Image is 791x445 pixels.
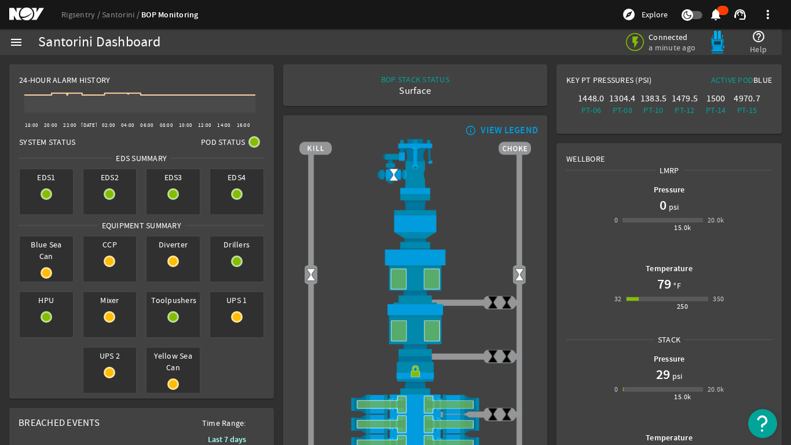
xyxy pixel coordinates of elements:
img: Valve2Open.png [512,268,526,282]
img: ValveClose.png [486,349,500,363]
div: Santorini Dashboard [38,37,160,48]
img: UpperAnnularOpen.png [299,248,531,302]
mat-icon: info_outline [463,126,477,135]
img: ValveClose.png [486,296,500,309]
span: EDS4 [210,169,263,185]
span: Connected [649,32,698,42]
img: ValveClose.png [500,349,514,363]
mat-icon: support_agent [733,8,747,21]
span: Toolpushers [147,292,200,308]
div: PT-14 [702,104,729,116]
div: PT-15 [734,104,760,116]
span: HPU [20,292,73,308]
div: 1500 [702,93,729,104]
span: Blue Sea Can [20,236,73,264]
span: EDS SUMMARY [112,152,171,164]
span: Yellow Sea Can [147,348,200,375]
button: more_vert [754,1,782,28]
text: 14:00 [217,122,230,129]
text: [DATE] [81,122,97,129]
span: °F [671,280,681,291]
img: ValveClose.png [500,296,514,309]
div: 15.0k [674,391,691,403]
b: Last 7 days [208,434,246,445]
span: System Status [19,136,75,148]
text: 18:00 [25,122,38,129]
h1: 29 [656,365,670,384]
span: CCP [83,236,137,253]
div: Wellbore [557,144,781,165]
span: psi [667,201,679,213]
div: Key PT Pressures (PSI) [566,74,669,90]
b: Temperature [646,263,693,274]
div: PT-06 [578,104,605,116]
span: LMRP [655,165,683,176]
span: UPS 2 [83,348,137,364]
span: UPS 1 [210,292,263,308]
img: RiserConnectorLock.png [299,356,531,395]
span: Help [750,43,767,55]
b: Temperature [646,432,693,443]
text: 12:00 [198,122,211,129]
text: 08:00 [160,122,173,129]
span: Explore [642,9,668,20]
span: EDS1 [20,169,73,185]
img: RiserAdapter.png [299,139,531,194]
span: Mixer [83,292,137,308]
mat-icon: menu [9,35,23,49]
span: EDS3 [147,169,200,185]
text: 16:00 [237,122,250,129]
a: BOP Monitoring [141,9,199,20]
text: 10:00 [179,122,192,129]
b: Pressure [654,184,685,195]
span: Blue [753,75,772,85]
span: Time Range: [193,417,255,429]
span: Stack [654,334,684,345]
img: FlexJoint.png [299,194,531,248]
span: EDS2 [83,169,137,185]
button: Explore [617,5,672,24]
text: 22:00 [63,122,76,129]
img: ValveClose.png [486,407,500,421]
text: 06:00 [140,122,153,129]
mat-icon: explore [622,8,636,21]
div: 32 [614,293,622,305]
img: Bluepod.svg [706,31,729,54]
span: a minute ago [649,42,698,53]
span: Diverter [147,236,200,253]
text: 02:00 [102,122,115,129]
img: ShearRamOpen.png [299,414,531,434]
div: PT-08 [609,104,636,116]
img: LowerAnnularOpen.png [299,302,531,356]
div: BOP STACK STATUS [381,74,449,85]
div: 350 [713,293,724,305]
h1: 79 [657,275,671,293]
span: Active Pod [711,75,754,85]
div: 1479.5 [672,93,698,104]
span: Breached Events [19,417,100,429]
span: Equipment Summary [98,220,185,231]
img: ValveClose.png [500,407,514,421]
div: 20.0k [708,384,724,395]
a: Rigsentry [61,9,102,20]
button: Open Resource Center [748,409,777,438]
div: 0 [614,384,618,395]
div: VIEW LEGEND [481,125,538,136]
span: psi [670,370,683,382]
mat-icon: notifications [709,8,723,21]
img: ShearRamOpen.png [299,395,531,414]
div: 1383.5 [640,93,667,104]
div: 250 [677,301,688,312]
div: 0 [614,214,618,226]
a: Santorini [102,9,141,20]
div: 1304.4 [609,93,636,104]
div: 15.0k [674,222,691,234]
img: Valve2Open.png [387,168,401,182]
text: 20:00 [44,122,57,129]
b: Pressure [654,353,685,364]
span: Pod Status [201,136,246,148]
span: 24-Hour Alarm History [19,74,110,86]
div: PT-10 [640,104,667,116]
mat-icon: help_outline [752,30,766,43]
text: 04:00 [121,122,134,129]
